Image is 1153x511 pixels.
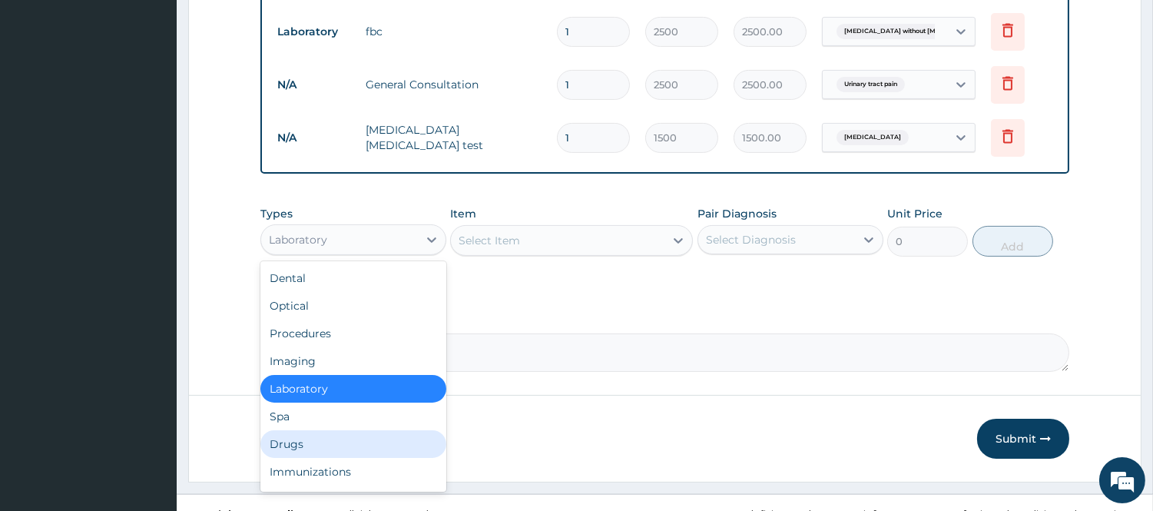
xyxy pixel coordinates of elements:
div: Minimize live chat window [252,8,289,45]
div: Laboratory [269,232,327,247]
div: Select Item [459,233,520,248]
span: Urinary tract pain [837,77,905,92]
label: Item [450,206,476,221]
div: Optical [260,292,446,320]
div: Chat with us now [80,86,258,106]
label: Unit Price [887,206,943,221]
label: Comment [260,312,1069,325]
td: Laboratory [270,18,358,46]
textarea: Type your message and hit 'Enter' [8,344,293,398]
div: Laboratory [260,375,446,403]
img: d_794563401_company_1708531726252_794563401 [28,77,62,115]
td: N/A [270,71,358,99]
td: fbc [358,16,549,47]
label: Types [260,207,293,221]
td: N/A [270,124,358,152]
td: General Consultation [358,69,549,100]
div: Select Diagnosis [706,232,796,247]
div: Procedures [260,320,446,347]
span: [MEDICAL_DATA] without [MEDICAL_DATA] [837,24,992,39]
div: Drugs [260,430,446,458]
div: Imaging [260,347,446,375]
td: [MEDICAL_DATA] [MEDICAL_DATA] test [358,114,549,161]
div: Spa [260,403,446,430]
span: [MEDICAL_DATA] [837,130,909,145]
div: Dental [260,264,446,292]
label: Pair Diagnosis [697,206,777,221]
button: Submit [977,419,1069,459]
div: Immunizations [260,458,446,486]
span: We're online! [89,156,212,311]
button: Add [972,226,1053,257]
